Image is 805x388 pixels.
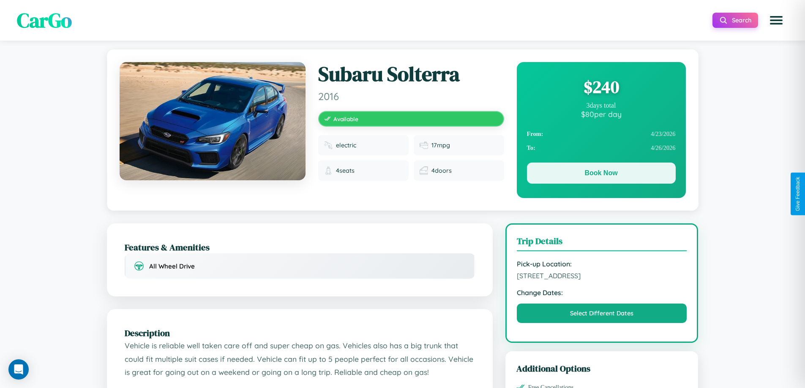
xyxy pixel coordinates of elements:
div: 3 days total [527,102,676,109]
img: Subaru Solterra 2016 [120,62,306,180]
img: Fuel efficiency [420,141,428,149]
strong: Change Dates: [517,288,687,297]
img: Seats [324,166,333,175]
h1: Subaru Solterra [318,62,504,87]
div: $ 80 per day [527,109,676,119]
h3: Additional Options [516,362,688,374]
img: Doors [420,166,428,175]
div: 4 / 23 / 2026 [527,127,676,141]
img: Fuel type [324,141,333,149]
span: [STREET_ADDRESS] [517,271,687,280]
strong: From: [527,130,543,138]
span: 2016 [318,90,504,103]
button: Open menu [764,8,788,32]
span: 4 seats [336,167,355,174]
div: Give Feedback [795,177,801,211]
button: Book Now [527,163,676,184]
h2: Features & Amenities [125,241,475,253]
span: electric [336,141,356,149]
div: 4 / 26 / 2026 [527,141,676,155]
span: Available [333,115,358,122]
span: CarGo [17,6,72,34]
span: All Wheel Drive [149,262,195,270]
div: Open Intercom Messenger [8,359,29,380]
button: Search [712,13,758,28]
strong: Pick-up Location: [517,260,687,268]
span: 17 mpg [431,141,450,149]
div: $ 240 [527,76,676,98]
h2: Description [125,327,475,339]
h3: Trip Details [517,235,687,251]
p: Vehicle is reliable well taken care off and super cheap on gas. Vehicles also has a big trunk tha... [125,339,475,379]
strong: To: [527,144,535,152]
span: 4 doors [431,167,452,174]
span: Search [732,16,751,24]
button: Select Different Dates [517,304,687,323]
